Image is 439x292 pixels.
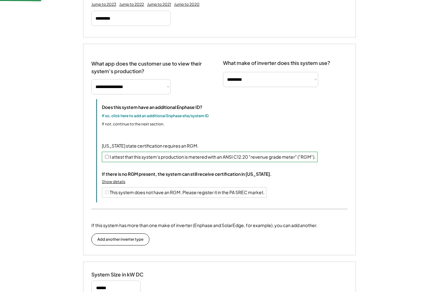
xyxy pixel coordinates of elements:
[91,222,318,229] div: If this system has more than one make of inverter (Enphase and SolarEdge, for example), you can a...
[110,189,265,195] label: This system does not have an RGM. Please register it in the PA SREC market.
[119,2,144,7] div: Jump to 2022
[102,171,272,177] div: If there is no RGM present, the system can still receive certification in [US_STATE].
[102,143,348,149] div: [US_STATE] state certification requires an RGM.
[102,113,209,119] div: If so, click here to add an additional Enphase site/system ID
[110,154,316,160] label: I attest that this system's production is metered with an ANSI C12.20 "revenue grade meter" ("RGM").
[102,121,164,127] div: If not, continue to the next section.
[91,271,155,278] div: System Size in kW DC
[174,2,200,7] div: Jump to 2020
[102,179,125,185] div: Show details
[91,233,149,245] button: Add another inverter type
[102,104,202,111] div: Does this system have an additional Enphase ID?
[223,54,330,68] div: What make of inverter does this system use?
[91,54,210,75] div: What app does the customer use to view their system's production?
[91,2,116,7] div: Jump to 2023
[147,2,171,7] div: Jump to 2021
